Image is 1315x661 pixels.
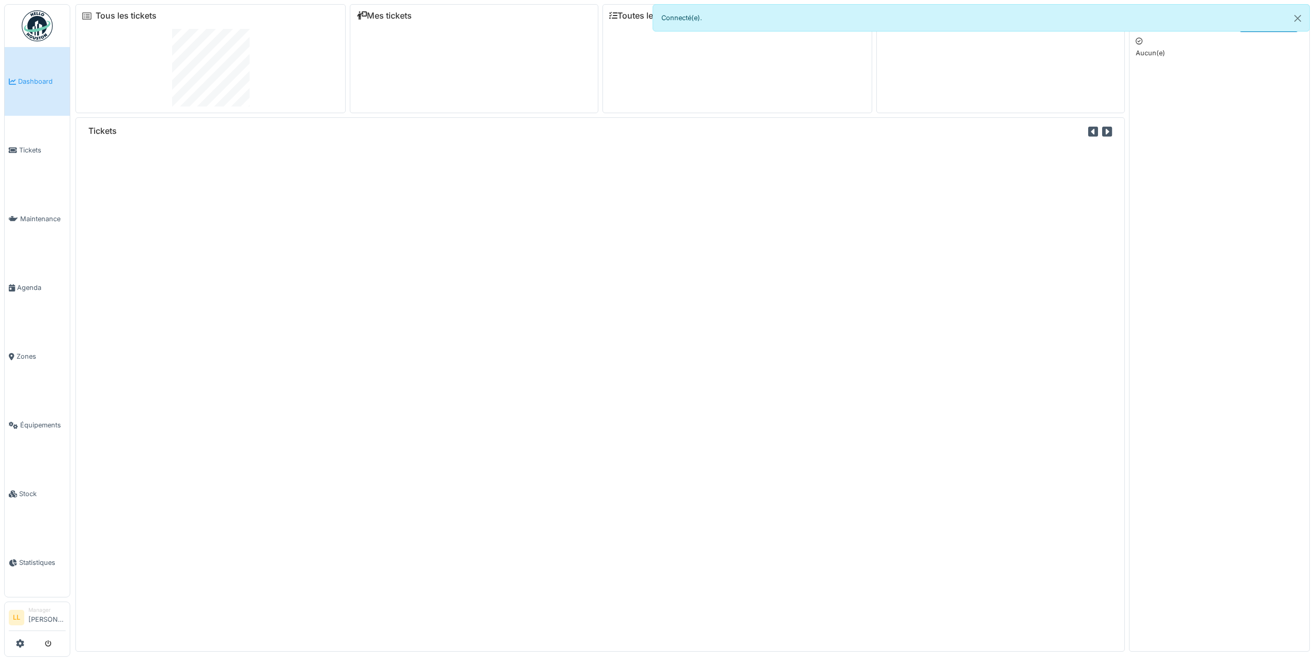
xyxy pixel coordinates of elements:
[96,11,157,21] a: Tous les tickets
[653,4,1310,32] div: Connecté(e).
[357,11,412,21] a: Mes tickets
[22,10,53,41] img: Badge_color-CXgf-gQk.svg
[5,391,70,459] a: Équipements
[5,459,70,528] a: Stock
[5,253,70,322] a: Agenda
[19,145,66,155] span: Tickets
[28,606,66,614] div: Manager
[20,420,66,430] span: Équipements
[609,11,686,21] a: Toutes les tâches
[19,489,66,499] span: Stock
[28,606,66,628] li: [PERSON_NAME]
[5,528,70,597] a: Statistiques
[18,76,66,86] span: Dashboard
[88,126,117,136] h6: Tickets
[20,214,66,224] span: Maintenance
[1136,48,1303,58] p: Aucun(e)
[9,610,24,625] li: LL
[9,606,66,631] a: LL Manager[PERSON_NAME]
[5,47,70,116] a: Dashboard
[1286,5,1309,32] button: Close
[5,116,70,185] a: Tickets
[17,351,66,361] span: Zones
[5,322,70,391] a: Zones
[17,283,66,293] span: Agenda
[19,558,66,567] span: Statistiques
[5,185,70,253] a: Maintenance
